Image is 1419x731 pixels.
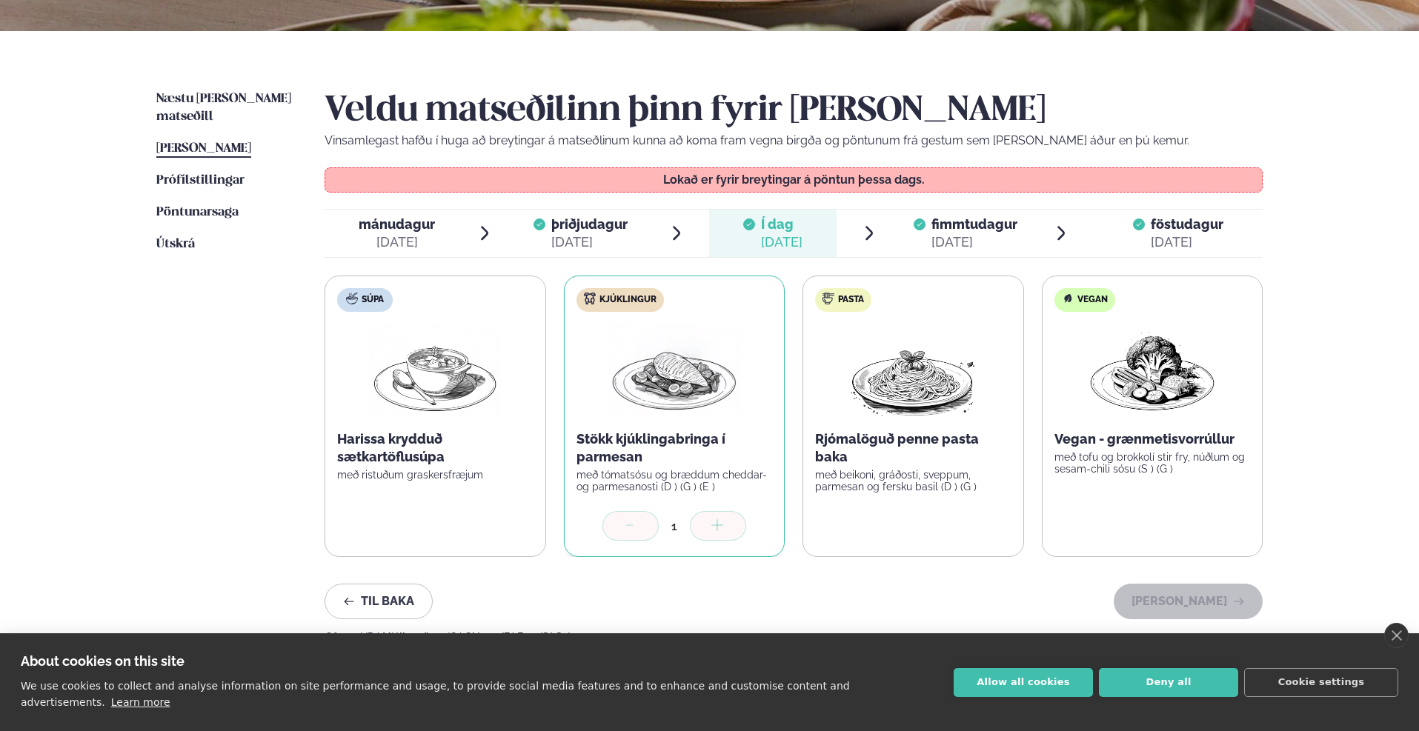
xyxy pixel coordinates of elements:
[325,631,1263,643] div: Ofnæmi:
[1151,216,1223,232] span: föstudagur
[931,233,1017,251] div: [DATE]
[1077,294,1108,306] span: Vegan
[111,696,170,708] a: Learn more
[609,324,740,418] img: Chicken-breast.png
[156,206,239,218] span: Pöntunarsaga
[21,680,850,708] p: We use cookies to collect and analyse information on site performance and usage, to provide socia...
[156,238,195,250] span: Útskrá
[364,631,446,643] span: (D ) Mjólkurvörur ,
[325,584,433,619] button: Til baka
[815,469,1011,493] p: með beikoni, gráðosti, sveppum, parmesan og fersku basil (D ) (G )
[156,93,291,123] span: Næstu [PERSON_NAME] matseðill
[1062,293,1074,304] img: Vegan.svg
[848,324,978,418] img: Spagetti.png
[954,668,1093,697] button: Allow all cookies
[337,469,534,481] p: með ristuðum graskersfræjum
[1244,668,1398,697] button: Cookie settings
[21,653,185,669] strong: About cookies on this site
[500,631,539,643] span: (E ) Egg ,
[1054,430,1251,448] p: Vegan - grænmetisvorrúllur
[551,216,628,232] span: þriðjudagur
[838,294,864,306] span: Pasta
[931,216,1017,232] span: fimmtudagur
[359,233,435,251] div: [DATE]
[156,174,245,187] span: Prófílstillingar
[446,631,500,643] span: (G ) Glúten ,
[1099,668,1238,697] button: Deny all
[346,293,358,304] img: soup.svg
[539,631,576,643] span: (S ) Soja
[156,204,239,221] a: Pöntunarsaga
[1384,623,1409,648] a: close
[337,430,534,466] p: Harissa krydduð sætkartöflusúpa
[370,324,500,418] img: Soup.png
[1114,584,1263,619] button: [PERSON_NAME]
[156,172,245,190] a: Prófílstillingar
[823,293,834,304] img: pasta.svg
[576,469,773,493] p: með tómatsósu og bræddum cheddar- og parmesanosti (D ) (G ) (E )
[576,430,773,466] p: Stökk kjúklingabringa í parmesan
[362,294,384,306] span: Súpa
[599,294,657,306] span: Kjúklingur
[325,90,1263,132] h2: Veldu matseðilinn þinn fyrir [PERSON_NAME]
[584,293,596,304] img: chicken.svg
[1151,233,1223,251] div: [DATE]
[340,174,1248,186] p: Lokað er fyrir breytingar á pöntun þessa dags.
[659,518,690,535] div: 1
[156,142,251,155] span: [PERSON_NAME]
[551,233,628,251] div: [DATE]
[325,132,1263,150] p: Vinsamlegast hafðu í huga að breytingar á matseðlinum kunna að koma fram vegna birgða og pöntunum...
[761,233,802,251] div: [DATE]
[156,140,251,158] a: [PERSON_NAME]
[815,430,1011,466] p: Rjómalöguð penne pasta baka
[761,216,802,233] span: Í dag
[1054,451,1251,475] p: með tofu og brokkolí stir fry, núðlum og sesam-chili sósu (S ) (G )
[1087,324,1217,418] img: Vegan.png
[359,216,435,232] span: mánudagur
[156,90,295,126] a: Næstu [PERSON_NAME] matseðill
[156,236,195,253] a: Útskrá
